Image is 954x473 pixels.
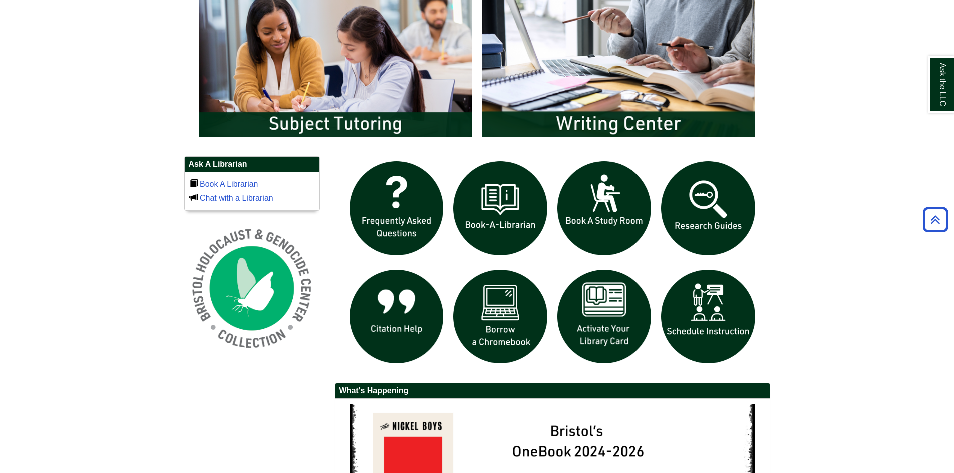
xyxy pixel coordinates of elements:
[345,156,760,373] div: slideshow
[335,383,770,399] h2: What's Happening
[345,265,449,369] img: citation help icon links to citation help guide page
[448,265,552,369] img: Borrow a chromebook icon links to the borrow a chromebook web page
[200,180,258,188] a: Book A Librarian
[656,265,760,369] img: For faculty. Schedule Library Instruction icon links to form.
[919,213,951,226] a: Back to Top
[552,265,657,369] img: activate Library Card icon links to form to activate student ID into library card
[184,221,320,356] img: Holocaust and Genocide Collection
[552,156,657,260] img: book a study room icon links to book a study room web page
[200,194,273,202] a: Chat with a Librarian
[656,156,760,260] img: Research Guides icon links to research guides web page
[448,156,552,260] img: Book a Librarian icon links to book a librarian web page
[345,156,449,260] img: frequently asked questions
[185,157,319,172] h2: Ask A Librarian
